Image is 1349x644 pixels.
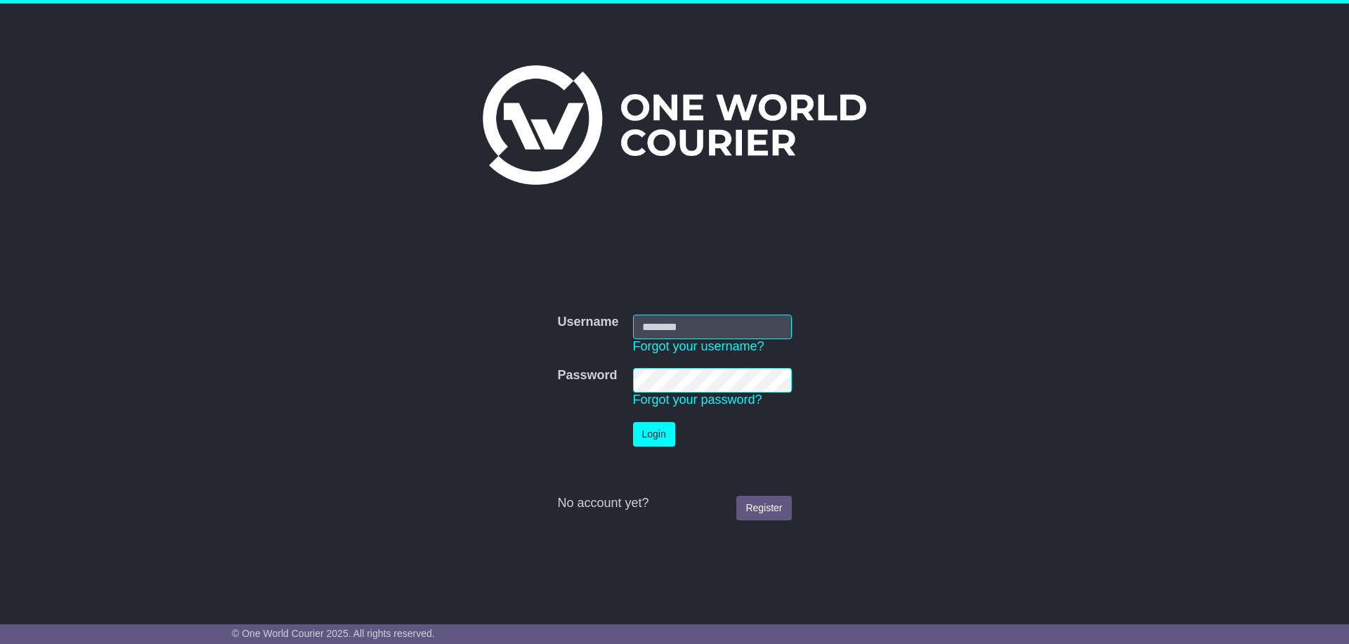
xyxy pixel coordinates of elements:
a: Forgot your username? [633,339,764,353]
span: © One World Courier 2025. All rights reserved. [232,628,435,639]
button: Login [633,422,675,447]
label: Username [557,315,618,330]
img: One World [483,65,866,185]
label: Password [557,368,617,383]
div: No account yet? [557,496,791,511]
a: Forgot your password? [633,393,762,407]
a: Register [736,496,791,520]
